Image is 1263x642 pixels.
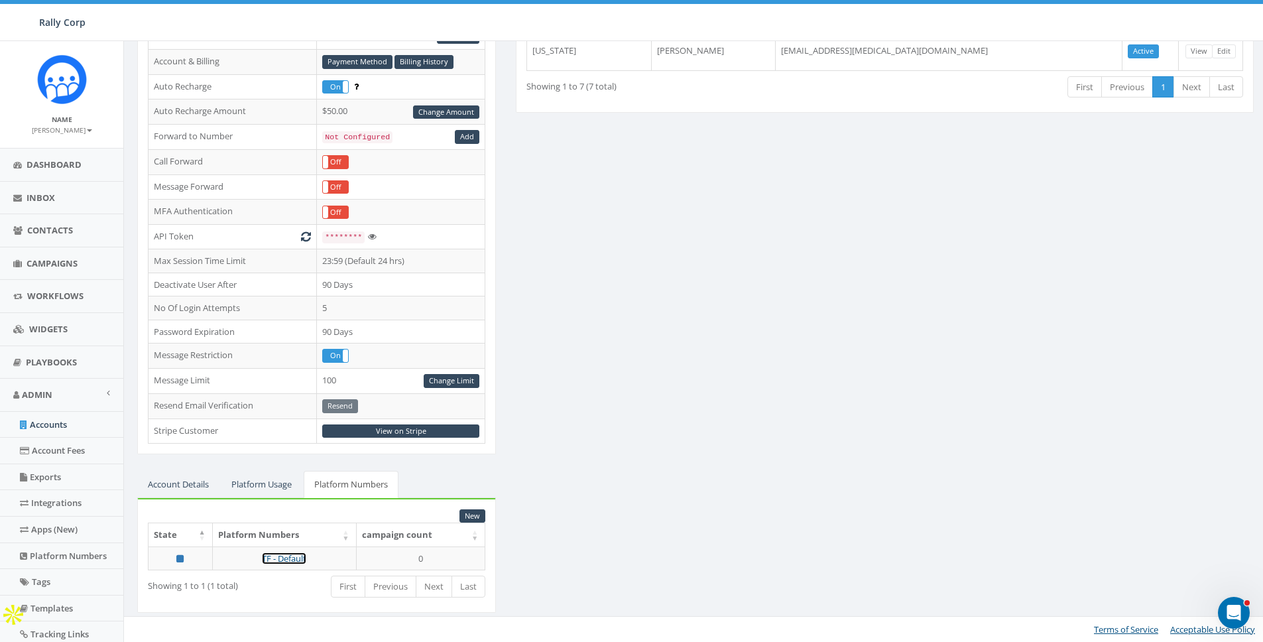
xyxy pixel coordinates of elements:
th: campaign count: activate to sort column ascending [357,523,486,546]
td: 23:59 (Default 24 hrs) [317,249,485,273]
td: 0 [357,546,486,570]
td: Max Session Time Limit [149,249,317,273]
span: Widgets [29,323,68,335]
a: Active [1128,44,1159,58]
a: Billing History [394,55,453,69]
td: Auto Recharge Amount [149,99,317,125]
a: Previous [1101,76,1153,98]
td: Stripe Customer [149,418,317,444]
td: [US_STATE] [527,38,651,70]
small: Name [52,115,72,124]
a: Platform Usage [221,471,302,498]
div: Showing 1 to 7 (7 total) [526,75,813,93]
code: Not Configured [322,131,392,143]
a: Change Amount [413,105,479,119]
span: Inbox [27,192,55,204]
span: Enable to prevent campaign failure. [354,80,359,92]
a: Terms of Service [1094,623,1158,635]
span: Campaigns [27,257,78,269]
td: MFA Authentication [149,200,317,225]
a: Next [416,576,452,598]
th: Platform Numbers: activate to sort column ascending [213,523,357,546]
td: No Of Login Attempts [149,296,317,320]
a: [PERSON_NAME] [32,123,92,135]
a: Last [451,576,485,598]
td: [EMAIL_ADDRESS][MEDICAL_DATA][DOMAIN_NAME] [776,38,1122,70]
th: State: activate to sort column descending [149,523,213,546]
a: New [459,509,485,523]
a: Payment Method [322,55,392,69]
td: Message Forward [149,174,317,200]
div: OnOff [322,80,349,94]
td: $50.00 [317,99,485,125]
a: TF - Default [262,552,306,564]
td: [PERSON_NAME] [652,38,776,70]
a: 1 [1152,76,1174,98]
a: First [331,576,365,598]
a: Platform Numbers [304,471,398,498]
a: First [1067,76,1102,98]
span: Rally Corp [39,16,86,29]
a: Next [1173,76,1210,98]
a: Edit [1212,44,1236,58]
label: On [323,81,348,94]
td: 90 Days [317,273,485,296]
small: [PERSON_NAME] [32,125,92,135]
div: OnOff [322,180,349,194]
label: On [323,350,348,362]
span: Contacts [27,224,73,236]
td: Password Expiration [149,320,317,344]
a: View [1185,44,1213,58]
div: OnOff [322,155,349,169]
label: Off [323,206,348,219]
a: Last [1209,76,1243,98]
a: Previous [365,576,416,598]
td: 5 [317,296,485,320]
td: Forward to Number [149,125,317,150]
div: OnOff [322,206,349,220]
iframe: Intercom live chat [1218,597,1250,629]
td: Message Restriction [149,344,317,369]
td: Account & Billing [149,49,317,74]
span: Workflows [27,290,84,302]
td: Call Forward [149,149,317,174]
span: Dashboard [27,159,82,170]
a: Add [455,130,479,144]
a: Change Limit [424,374,479,388]
td: Message Limit [149,368,317,393]
i: Generate New Token [301,232,311,241]
a: Account Details [137,471,219,498]
td: Auto Recharge [149,74,317,99]
div: OnOff [322,349,349,363]
td: Deactivate User After [149,273,317,296]
a: Acceptable Use Policy [1170,623,1255,635]
a: View on Stripe [322,424,479,438]
td: API Token [149,225,317,249]
td: Resend Email Verification [149,393,317,418]
span: Playbooks [26,356,77,368]
td: 90 Days [317,320,485,344]
div: Showing 1 to 1 (1 total) [148,574,277,592]
span: Admin [22,389,52,401]
img: Icon_1.png [37,54,87,104]
label: Off [323,156,348,168]
label: Off [323,181,348,194]
td: 100 [317,368,485,393]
